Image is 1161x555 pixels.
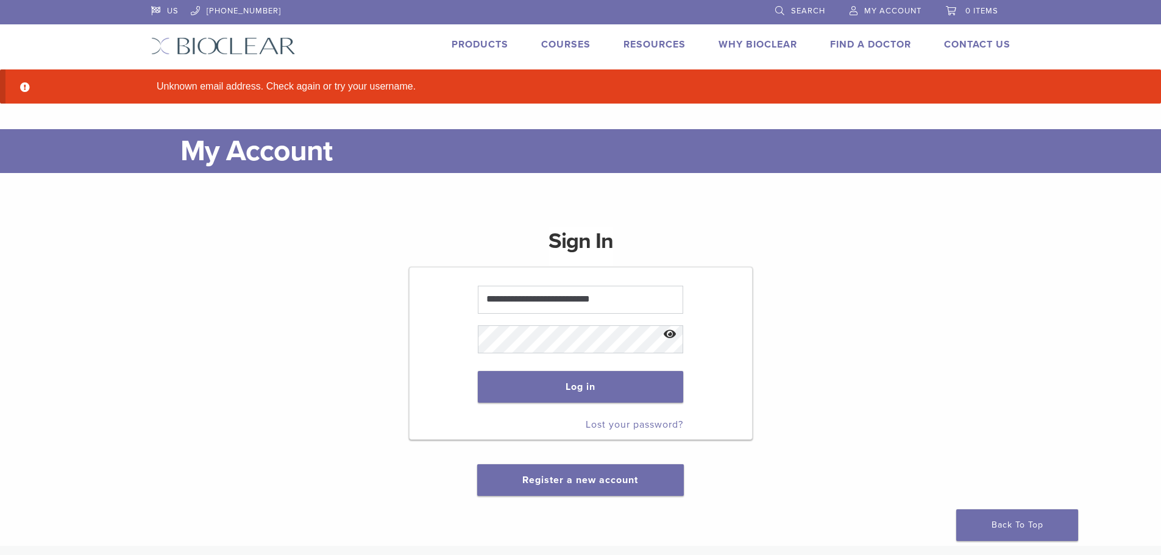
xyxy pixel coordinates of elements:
[151,37,296,55] img: Bioclear
[944,38,1010,51] a: Contact Us
[477,464,683,496] button: Register a new account
[657,319,683,350] button: Show password
[180,129,1010,173] h1: My Account
[586,419,683,431] a: Lost your password?
[719,38,797,51] a: Why Bioclear
[452,38,508,51] a: Products
[522,474,638,486] a: Register a new account
[152,79,1029,94] li: Unknown email address. Check again or try your username.
[791,6,825,16] span: Search
[956,509,1078,541] a: Back To Top
[965,6,998,16] span: 0 items
[549,227,613,266] h1: Sign In
[478,371,683,403] button: Log in
[541,38,591,51] a: Courses
[864,6,921,16] span: My Account
[830,38,911,51] a: Find A Doctor
[623,38,686,51] a: Resources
